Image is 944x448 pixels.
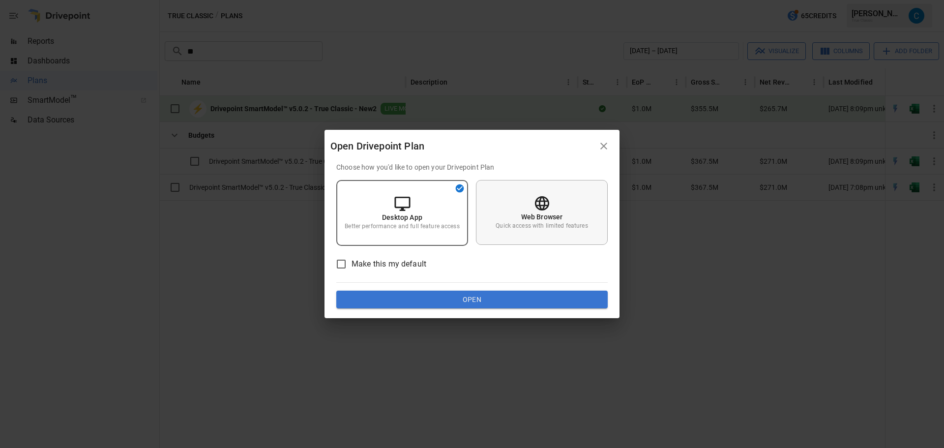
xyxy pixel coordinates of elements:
p: Choose how you'd like to open your Drivepoint Plan [336,162,608,172]
p: Better performance and full feature access [345,222,459,231]
p: Quick access with limited features [496,222,588,230]
p: Web Browser [521,212,563,222]
span: Make this my default [352,258,426,270]
p: Desktop App [382,212,422,222]
div: Open Drivepoint Plan [330,138,594,154]
button: Open [336,291,608,308]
